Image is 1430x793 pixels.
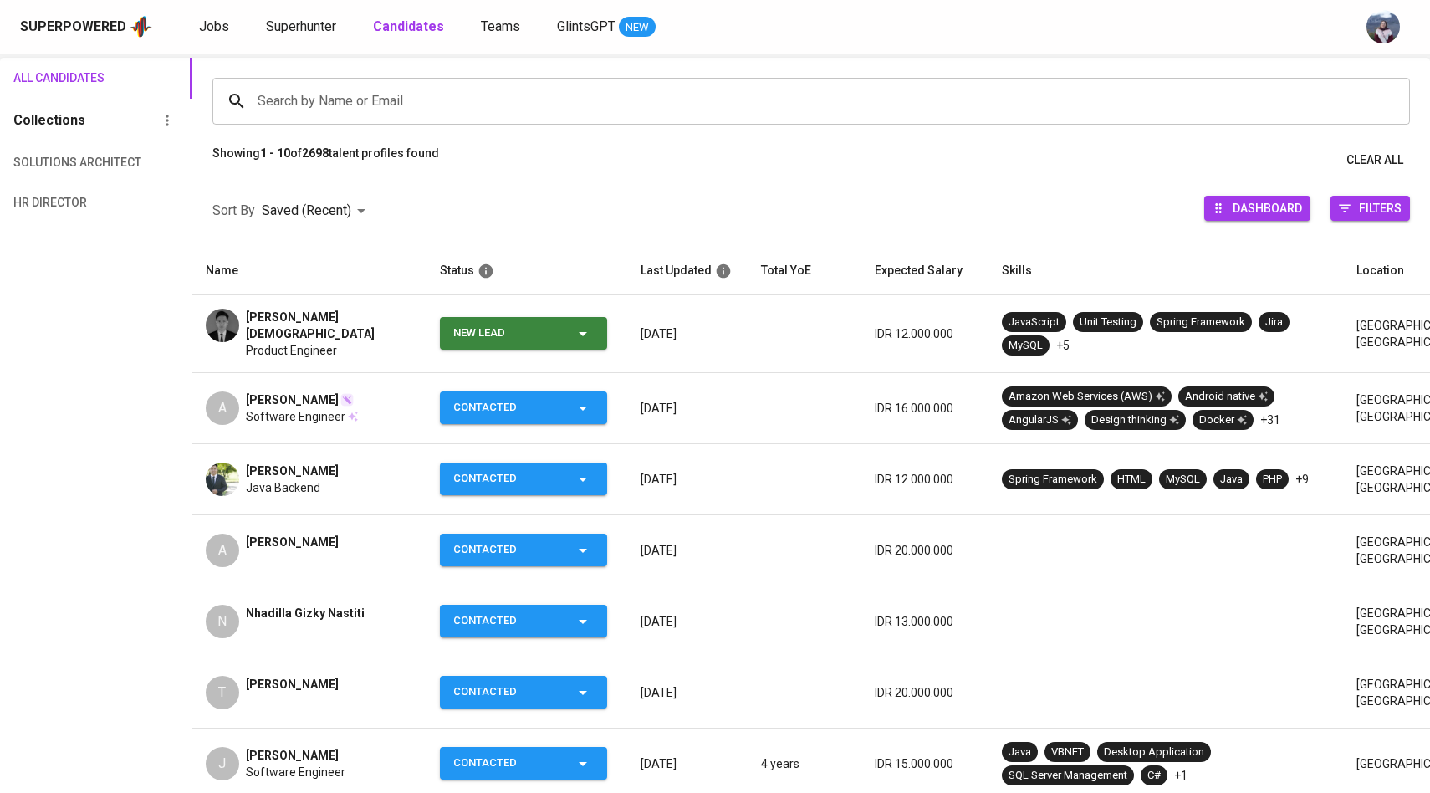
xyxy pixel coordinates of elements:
p: Saved (Recent) [262,201,351,221]
div: Contacted [453,747,545,780]
p: IDR 15.000.000 [875,755,975,772]
span: NEW [619,19,656,36]
div: PHP [1263,472,1282,488]
p: [DATE] [641,400,734,417]
span: Dashboard [1233,197,1302,219]
div: AngularJS [1009,412,1071,428]
button: Contacted [440,605,607,637]
p: +5 [1056,337,1070,354]
p: IDR 13.000.000 [875,613,975,630]
div: Spring Framework [1009,472,1097,488]
span: All Candidates [13,68,105,89]
div: MySQL [1009,338,1043,354]
span: Superhunter [266,18,336,34]
div: HTML [1117,472,1146,488]
p: 4 years [761,755,848,772]
div: VBNET [1051,744,1084,760]
span: Product Engineer [246,342,337,359]
span: Java Backend [246,479,320,496]
b: 1 - 10 [260,146,290,160]
span: GlintsGPT [557,18,615,34]
span: [PERSON_NAME][DEMOGRAPHIC_DATA] [246,309,413,342]
th: Skills [988,247,1343,295]
b: Candidates [373,18,444,34]
div: JavaScript [1009,315,1060,330]
p: Sort By [212,201,255,221]
span: Clear All [1346,150,1403,171]
div: Unit Testing [1080,315,1136,330]
div: N [206,605,239,638]
p: IDR 12.000.000 [875,325,975,342]
div: Saved (Recent) [262,196,371,227]
a: Jobs [199,17,232,38]
div: Contacted [453,534,545,566]
img: app logo [130,14,152,39]
p: IDR 12.000.000 [875,471,975,488]
div: T [206,676,239,709]
p: [DATE] [641,542,734,559]
p: IDR 20.000.000 [875,542,975,559]
img: christine.raharja@glints.com [1366,10,1400,43]
span: HR Director [13,192,105,213]
button: New Lead [440,317,607,350]
div: MySQL [1166,472,1200,488]
span: [PERSON_NAME] [246,676,339,693]
img: magic_wand.svg [340,393,354,407]
th: Last Updated [627,247,748,295]
div: C# [1147,768,1161,784]
button: Contacted [440,676,607,709]
th: Status [426,247,627,295]
div: J [206,747,239,780]
p: Showing of talent profiles found [212,145,439,176]
div: A [206,391,239,425]
a: Superpoweredapp logo [20,14,152,39]
p: [DATE] [641,613,734,630]
button: Dashboard [1204,196,1310,221]
span: Jobs [199,18,229,34]
p: [DATE] [641,471,734,488]
p: [DATE] [641,684,734,701]
div: Contacted [453,605,545,637]
a: Candidates [373,17,447,38]
div: Desktop Application [1104,744,1204,760]
div: Contacted [453,463,545,495]
p: IDR 16.000.000 [875,400,975,417]
th: Total YoE [748,247,861,295]
div: Amazon Web Services (AWS) [1009,389,1165,405]
p: +31 [1260,412,1280,428]
div: Contacted [453,391,545,424]
div: SQL Server Management [1009,768,1127,784]
span: Software Engineer [246,408,345,425]
a: Teams [481,17,523,38]
p: [DATE] [641,755,734,772]
span: [PERSON_NAME] [246,747,339,764]
div: Android native [1185,389,1268,405]
a: Superhunter [266,17,340,38]
img: 4616517a1bc6e67e87d429cd940c20f7.jpg [206,309,239,342]
div: Java [1220,472,1243,488]
span: [PERSON_NAME] [246,534,339,550]
span: Filters [1359,197,1402,219]
th: Expected Salary [861,247,988,295]
p: [DATE] [641,325,734,342]
button: Contacted [440,391,607,424]
button: Contacted [440,534,607,566]
div: Java [1009,744,1031,760]
button: Filters [1330,196,1410,221]
div: A [206,534,239,567]
div: Spring Framework [1157,315,1245,330]
span: [PERSON_NAME] [246,463,339,479]
h6: Collections [13,109,85,132]
div: Contacted [453,676,545,709]
div: Superpowered [20,18,126,37]
span: Solutions Architect [13,152,105,173]
th: Name [192,247,426,295]
div: Design thinking [1091,412,1179,428]
b: 2698 [302,146,329,160]
div: Docker [1199,412,1247,428]
button: Contacted [440,747,607,780]
span: [PERSON_NAME] [246,391,339,408]
a: GlintsGPT NEW [557,17,656,38]
span: Software Engineer [246,764,345,780]
div: Jira [1265,315,1283,330]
